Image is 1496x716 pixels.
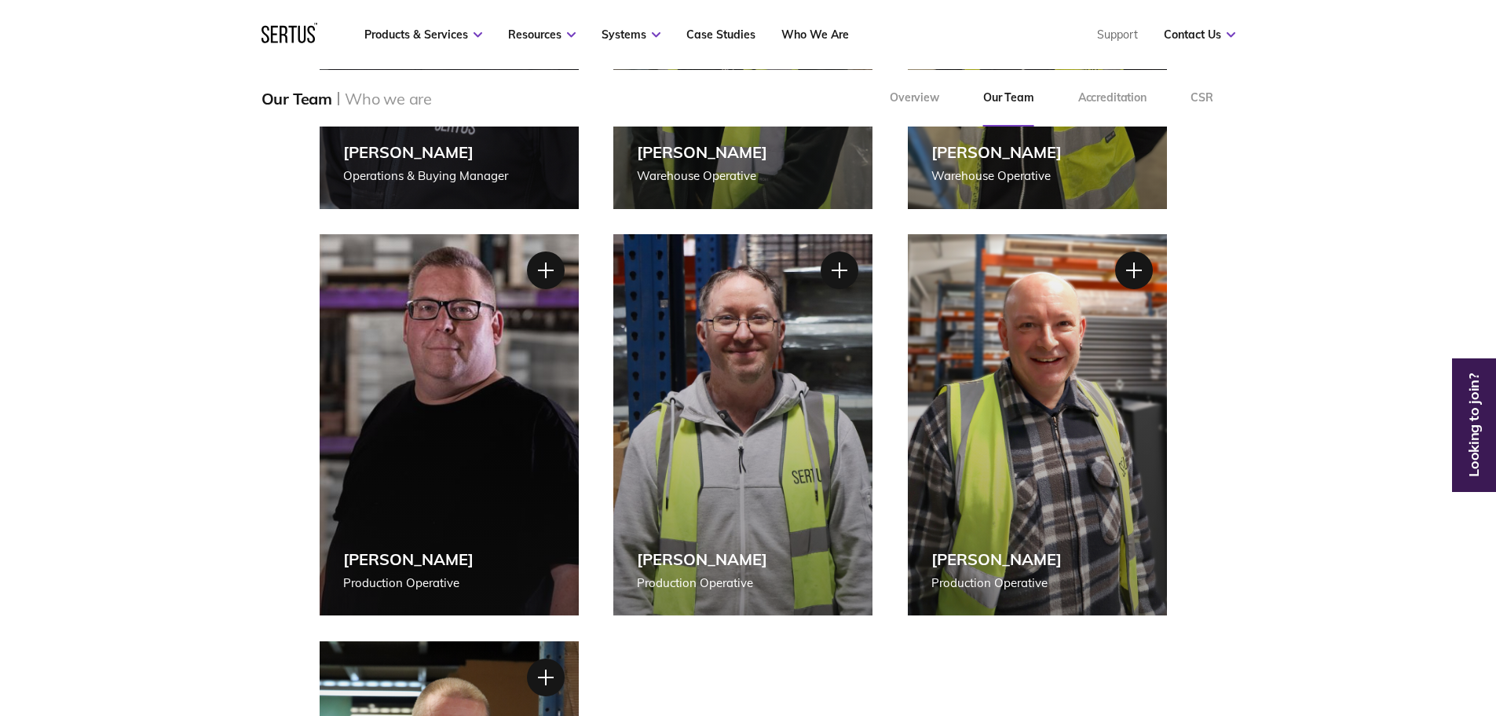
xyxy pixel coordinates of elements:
iframe: Chat Widget [1213,534,1496,716]
div: Production Operative [931,574,1062,593]
div: Our Team [262,89,332,108]
a: Support [1097,28,1138,42]
div: [PERSON_NAME] [931,549,1062,569]
div: Operations & Buying Manager [343,167,508,185]
div: Production Operative [343,574,474,593]
div: [PERSON_NAME] [931,142,1062,162]
a: Accreditation [1056,70,1169,127]
a: Products & Services [364,28,482,42]
div: Production Operative [637,574,767,593]
a: Resources [508,28,576,42]
a: Who We Are [781,28,849,42]
a: Systems [602,28,660,42]
div: [PERSON_NAME] [637,549,767,569]
div: [PERSON_NAME] [343,549,474,569]
div: Warehouse Operative [931,167,1062,185]
a: Overview [868,70,961,127]
div: [PERSON_NAME] [343,142,508,162]
div: Who we are [345,89,432,108]
div: [PERSON_NAME] [637,142,767,162]
a: CSR [1169,70,1235,127]
a: Looking to join? [1456,419,1492,431]
div: Warehouse Operative [637,167,767,185]
a: Case Studies [686,28,755,42]
a: Contact Us [1164,28,1235,42]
